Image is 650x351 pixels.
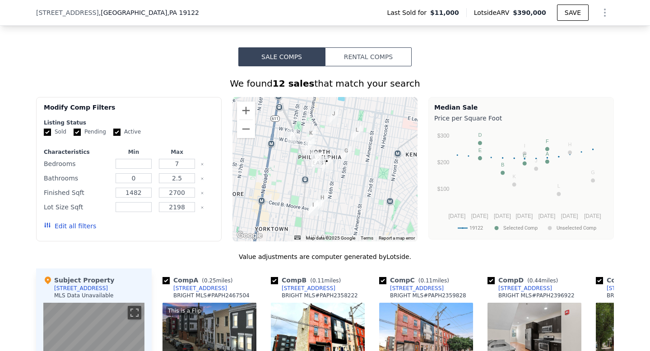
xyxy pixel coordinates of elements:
div: Finished Sqft [44,186,110,199]
div: This is a Flip [166,306,203,315]
text: C [523,153,526,158]
button: Clear [200,191,204,195]
span: ( miles) [415,277,453,284]
text: [DATE] [515,213,533,219]
div: 632 Diamond St [322,157,332,172]
a: Open this area in Google Maps (opens a new window) [235,230,265,241]
div: Lot Size Sqft [44,201,110,213]
button: Keyboard shortcuts [294,236,301,240]
div: [STREET_ADDRESS] [390,285,444,292]
div: BRIGHT MLS # PAPH2467504 [173,292,250,299]
text: $300 [437,133,450,139]
div: 2104 N 8th St [312,152,322,167]
text: J [535,158,538,163]
div: Median Sale [434,103,608,112]
a: [STREET_ADDRESS] [379,285,444,292]
text: I [524,143,525,148]
text: 19122 [469,225,483,231]
text: G [591,170,595,175]
text: [DATE] [471,213,488,219]
text: L [557,183,560,189]
div: 1626 N FRANKLIN STREET [308,200,318,216]
text: Unselected Comp [557,225,596,231]
div: Comp C [379,276,453,285]
span: Last Sold for [387,8,430,17]
span: , [GEOGRAPHIC_DATA] [99,8,199,17]
text: F [546,139,549,144]
strong: 12 sales [273,78,315,89]
span: 0.11 [420,277,432,284]
span: , PA 19122 [167,9,199,16]
text: B [501,162,504,167]
div: 2102 N 8TH STREET [312,152,322,168]
span: ( miles) [198,277,236,284]
span: Map data ©2025 Google [306,236,355,240]
div: A chart. [434,125,608,237]
button: Clear [200,177,204,180]
div: BRIGHT MLS # PAPH2358222 [282,292,358,299]
span: 0.11 [312,277,325,284]
text: [DATE] [494,213,511,219]
button: Zoom in [237,102,255,120]
div: 2243 N 12th St [287,129,297,145]
div: 2214 N Delhi St [305,138,315,153]
div: We found that match your search [36,77,614,90]
button: Toggle fullscreen view [128,306,141,319]
a: [STREET_ADDRESS] [487,285,552,292]
div: 2403-2405 N LEITHGOW STREET [352,125,362,141]
a: Terms (opens in new tab) [361,236,373,240]
input: Pending [74,129,81,136]
button: Clear [200,162,204,166]
span: [STREET_ADDRESS] [36,8,99,17]
div: Comp A [162,276,236,285]
input: Active [113,129,121,136]
span: 0.44 [529,277,542,284]
div: 1722 N Marshall St [317,193,327,208]
text: $100 [437,186,450,192]
div: Value adjustments are computer generated by Lotside . [36,252,614,261]
div: Bedrooms [44,157,110,170]
div: [STREET_ADDRESS] [498,285,552,292]
button: Rental Comps [325,47,412,66]
div: Characteristics [44,148,110,156]
label: Active [113,128,141,136]
div: Comp B [271,276,344,285]
button: Sale Comps [238,47,325,66]
div: Comp D [487,276,562,285]
div: [STREET_ADDRESS] [173,285,227,292]
div: Subject Property [43,276,114,285]
text: D [478,132,482,138]
text: K [512,174,516,179]
label: Sold [44,128,66,136]
span: Lotside ARV [474,8,513,17]
button: SAVE [557,5,589,21]
a: [STREET_ADDRESS] [271,285,335,292]
div: BRIGHT MLS # PAPH2396922 [498,292,575,299]
div: Min [114,148,153,156]
text: Selected Comp [503,225,538,231]
span: ( miles) [524,277,562,284]
div: Listing Status [44,119,214,126]
div: 2515 N 7th St [329,109,339,125]
button: Zoom out [237,120,255,138]
text: [DATE] [561,213,578,219]
div: Max [157,148,197,156]
input: Sold [44,129,51,136]
div: 933 W Dauphin St [306,129,316,144]
button: Show Options [596,4,614,22]
text: H [568,142,572,147]
span: ( miles) [306,277,344,284]
div: BRIGHT MLS # PAPH2359828 [390,292,466,299]
button: Edit all filters [44,222,96,231]
img: Google [235,230,265,241]
div: 2201 N 5TH STREET [341,146,351,162]
text: [DATE] [539,213,556,219]
text: A [546,151,549,157]
a: [STREET_ADDRESS] [162,285,227,292]
label: Pending [74,128,106,136]
span: $11,000 [430,8,459,17]
div: Modify Comp Filters [44,103,214,119]
div: Price per Square Foot [434,112,608,125]
div: Bathrooms [44,172,110,185]
div: [STREET_ADDRESS] [54,285,108,292]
